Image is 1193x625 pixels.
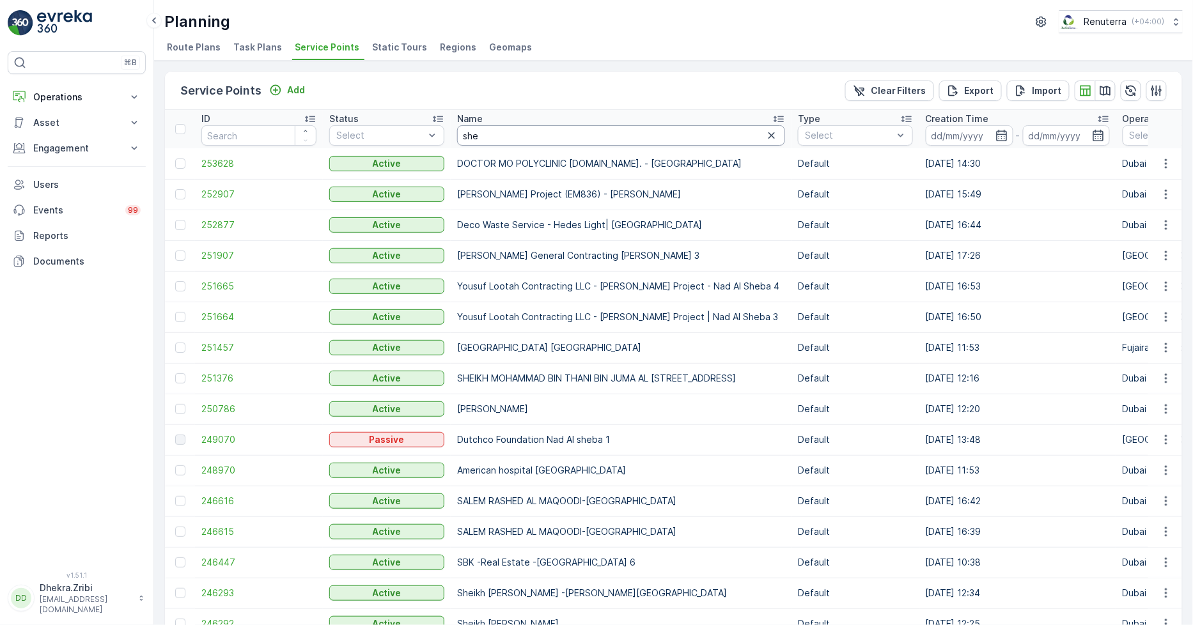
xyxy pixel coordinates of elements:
button: Active [329,309,444,325]
button: Engagement [8,135,146,161]
td: [DATE] 12:34 [919,578,1116,608]
p: Default [798,495,913,507]
td: [DATE] 16:44 [919,210,1116,240]
a: 246616 [201,495,316,507]
td: [DATE] 10:38 [919,547,1116,578]
td: [DATE] 16:39 [919,516,1116,547]
div: Toggle Row Selected [175,527,185,537]
p: Dhekra.Zribi [40,582,132,594]
span: Route Plans [167,41,221,54]
p: Type [798,112,820,125]
input: dd/mm/yyyy [926,125,1013,146]
p: SALEM RASHED AL MAQOODI-[GEOGRAPHIC_DATA] [457,525,785,538]
p: DOCTOR MO POLYCLINIC [DOMAIN_NAME]. - [GEOGRAPHIC_DATA] [457,157,785,170]
div: Toggle Row Selected [175,404,185,414]
p: Passive [370,433,405,446]
p: Yousuf Lootah Contracting LLC - [PERSON_NAME] Project - Nad Al Sheba 4 [457,280,785,293]
a: Documents [8,249,146,274]
a: 249070 [201,433,316,446]
p: [GEOGRAPHIC_DATA] [GEOGRAPHIC_DATA] [457,341,785,354]
p: Export [965,84,994,97]
p: Active [373,188,402,201]
button: Active [329,493,444,509]
a: 252877 [201,219,316,231]
div: Toggle Row Selected [175,465,185,475]
p: Default [798,525,913,538]
td: [DATE] 11:53 [919,455,1116,486]
p: Active [373,464,402,477]
p: Asset [33,116,120,129]
button: Asset [8,110,146,135]
td: [DATE] 17:26 [919,240,1116,271]
span: 251457 [201,341,316,354]
span: 248970 [201,464,316,477]
img: logo [8,10,33,36]
button: Active [329,279,444,294]
p: Sheikh [PERSON_NAME] -[PERSON_NAME][GEOGRAPHIC_DATA] [457,587,785,599]
button: Export [939,81,1002,101]
p: American hospital [GEOGRAPHIC_DATA] [457,464,785,477]
div: Toggle Row Selected [175,373,185,383]
p: Operations [1123,112,1172,125]
p: Users [33,178,141,191]
button: Add [264,82,310,98]
button: Active [329,156,444,171]
p: Default [798,311,913,323]
span: Task Plans [233,41,282,54]
button: Clear Filters [845,81,934,101]
div: Toggle Row Selected [175,251,185,261]
button: Active [329,371,444,386]
span: 250786 [201,403,316,415]
p: ID [201,112,210,125]
p: Creation Time [926,112,989,125]
div: Toggle Row Selected [175,281,185,291]
p: Default [798,587,913,599]
p: Default [798,280,913,293]
input: Search [201,125,316,146]
p: SBK -Real Estate -[GEOGRAPHIC_DATA] 6 [457,556,785,569]
p: Default [798,341,913,354]
button: Renuterra(+04:00) [1059,10,1183,33]
a: 251664 [201,311,316,323]
img: Screenshot_2024-07-26_at_13.33.01.png [1059,15,1079,29]
p: Clear Filters [871,84,926,97]
p: Active [373,311,402,323]
button: DDDhekra.Zribi[EMAIL_ADDRESS][DOMAIN_NAME] [8,582,146,615]
p: Select [805,129,893,142]
p: Reports [33,229,141,242]
p: SALEM RASHED AL MAQOODI-[GEOGRAPHIC_DATA] [457,495,785,507]
div: Toggle Row Selected [175,158,185,169]
div: Toggle Row Selected [175,220,185,230]
td: [DATE] 14:30 [919,148,1116,179]
div: Toggle Row Selected [175,189,185,199]
td: [DATE] 16:50 [919,302,1116,332]
p: Status [329,112,359,125]
button: Active [329,463,444,478]
p: SHEIKH MOHAMMAD BIN THANI BIN JUMA AL [STREET_ADDRESS] [457,372,785,385]
p: Active [373,403,402,415]
p: Add [287,84,305,96]
p: Active [373,372,402,385]
p: Active [373,249,402,262]
p: Default [798,556,913,569]
a: 253628 [201,157,316,170]
p: Active [373,219,402,231]
span: 246615 [201,525,316,538]
p: ⌘B [124,58,137,68]
input: dd/mm/yyyy [1023,125,1111,146]
a: Users [8,172,146,197]
p: [EMAIL_ADDRESS][DOMAIN_NAME] [40,594,132,615]
a: 251376 [201,372,316,385]
button: Active [329,401,444,417]
td: [DATE] 15:49 [919,179,1116,210]
span: Static Tours [372,41,427,54]
span: 251665 [201,280,316,293]
p: Default [798,188,913,201]
p: Documents [33,255,141,268]
p: Engagement [33,142,120,155]
span: 251907 [201,249,316,262]
td: [DATE] 16:42 [919,486,1116,516]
